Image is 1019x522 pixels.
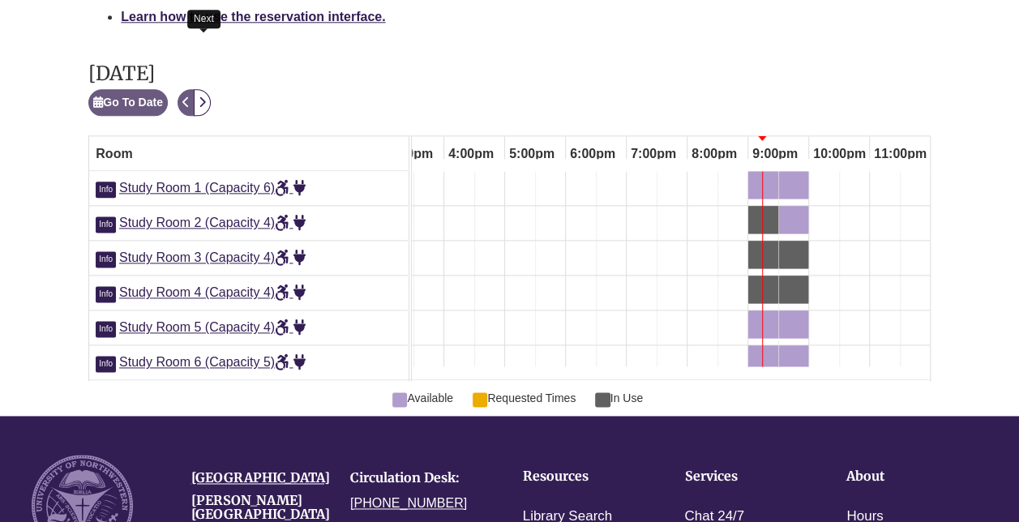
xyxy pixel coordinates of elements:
a: Click for more info about Study Room 4 (Capacity 4) [96,285,119,299]
a: 9:00pm Thursday, October 9, 2025 - Study Room 2 - In Use [748,206,778,233]
h4: Resources [523,469,635,484]
h4: [PERSON_NAME][GEOGRAPHIC_DATA] [191,494,327,522]
span: 7:00pm [627,140,680,168]
span: 10:00pm [809,140,870,168]
a: Click for more info about Study Room 5 (Capacity 4) [96,320,119,334]
a: 9:00pm Thursday, October 9, 2025 - Study Room 5 - Available [748,310,778,338]
h4: Services [684,469,796,484]
span: Requested Times [473,389,576,407]
span: Available [392,389,453,407]
a: Study Room 2 (Capacity 4) [119,216,306,229]
a: 9:00pm Thursday, October 9, 2025 - Study Room 4 - In Use [748,276,778,303]
span: 5:00pm [505,140,559,168]
a: 9:00pm Thursday, October 9, 2025 - Study Room 6 - Available [748,345,778,373]
a: 9:30pm Thursday, October 9, 2025 - Study Room 5 - Available [779,310,808,338]
span: 11:00pm [870,140,931,168]
a: Click for more info about Study Room 6 (Capacity 5) [96,355,119,369]
span: Info [96,216,116,233]
button: Previous [178,89,195,116]
span: Info [96,321,116,337]
a: 9:30pm Thursday, October 9, 2025 - Study Room 3 - In Use [779,241,808,268]
span: Info [96,356,116,372]
a: Click for more info about Study Room 3 (Capacity 4) [96,250,119,264]
span: 9:00pm [748,140,802,168]
a: Click for more info about Study Room 2 (Capacity 4) [96,216,119,229]
span: 6:00pm [566,140,619,168]
button: Next [194,89,211,116]
h4: Circulation Desk: [350,471,486,486]
a: Study Room 1 (Capacity 6) [119,181,306,195]
a: Click for more info about Study Room 1 (Capacity 6) [96,181,119,195]
span: Room [96,147,132,160]
span: 4:00pm [444,140,498,168]
a: Study Room 6 (Capacity 5) [119,355,306,369]
a: Study Room 5 (Capacity 4) [119,320,306,334]
span: Info [96,182,116,198]
a: 9:00pm Thursday, October 9, 2025 - Study Room 1 - Available [748,171,778,199]
span: Info [96,286,116,302]
span: 8:00pm [687,140,741,168]
a: 9:30pm Thursday, October 9, 2025 - Study Room 2 - Available [779,206,808,233]
h4: About [846,469,958,484]
a: Study Room 3 (Capacity 4) [119,250,306,264]
a: 9:30pm Thursday, October 9, 2025 - Study Room 4 - In Use [779,276,808,303]
span: Info [96,251,116,267]
a: 9:30pm Thursday, October 9, 2025 - Study Room 1 - Available [779,171,808,199]
button: Go To Date [88,89,168,116]
a: Study Room 4 (Capacity 4) [119,285,306,299]
span: In Use [595,389,643,407]
a: 9:30pm Thursday, October 9, 2025 - Study Room 6 - Available [779,345,808,373]
a: Learn how to use the reservation interface. [121,10,385,24]
h2: [DATE] [88,63,211,84]
a: [GEOGRAPHIC_DATA] [191,469,330,486]
a: [PHONE_NUMBER] [350,496,467,510]
div: Next [187,10,220,28]
a: 9:00pm Thursday, October 9, 2025 - Study Room 3 - In Use [748,241,778,268]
